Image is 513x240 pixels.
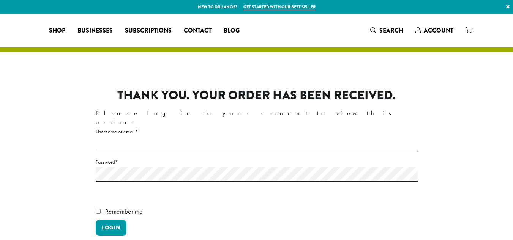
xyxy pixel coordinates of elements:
[117,88,396,103] p: Thank you. Your order has been received.
[243,4,316,10] a: Get started with our best seller
[184,26,212,36] span: Contact
[96,220,126,236] button: Login
[96,157,418,167] label: Password
[424,26,453,35] span: Account
[105,207,143,216] span: Remember me
[96,209,101,214] input: Remember me
[96,109,418,127] div: Please log in to your account to view this order.
[49,26,65,36] span: Shop
[379,26,403,35] span: Search
[224,26,240,36] span: Blog
[96,127,418,136] label: Username or email
[77,26,113,36] span: Businesses
[364,24,409,37] a: Search
[125,26,172,36] span: Subscriptions
[43,25,71,37] a: Shop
